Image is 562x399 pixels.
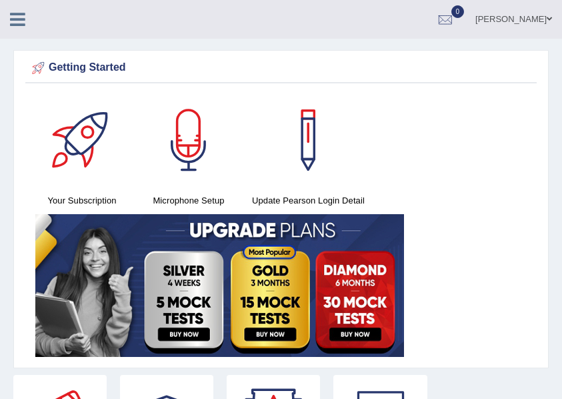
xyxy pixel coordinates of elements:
[35,193,129,208] h4: Your Subscription
[142,193,235,208] h4: Microphone Setup
[29,58,533,78] div: Getting Started
[35,214,404,357] img: small5.jpg
[249,193,368,208] h4: Update Pearson Login Detail
[451,5,465,18] span: 0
